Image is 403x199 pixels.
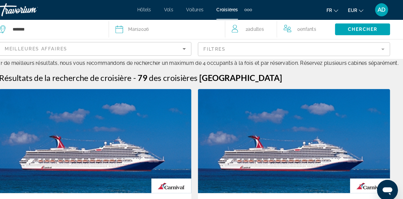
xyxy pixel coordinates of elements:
span: [GEOGRAPHIC_DATA] [25,193,78,198]
iframe: Bouton de lancement de la fenêtre de messagerie [378,174,398,194]
span: [GEOGRAPHIC_DATA] [217,193,270,198]
button: Change currency [350,5,365,14]
img: 1716543878.jpg [205,86,390,187]
h1: Résultats de la recherche de croisière [13,70,140,80]
a: Voitures [193,7,210,12]
span: 79 [146,70,156,80]
span: [GEOGRAPHIC_DATA] [206,70,286,80]
a: Vols [172,7,181,12]
mat-select: Sort by [18,43,193,51]
span: 2 [251,24,268,33]
button: Extra navigation items [250,4,257,14]
a: Travorium [13,1,76,18]
a: Croisières [223,7,243,12]
button: Travelers: 2 adults, 0 children [231,19,337,38]
button: Mars2026 [125,19,224,38]
div: 2026 [137,24,157,33]
button: Change language [329,5,340,14]
span: Enfants [304,26,319,31]
span: 0 [301,24,319,33]
span: Mars [137,26,147,31]
img: carnival.gif [160,173,198,187]
a: Hôtels [146,7,159,12]
img: carnival.gif [352,173,390,187]
span: - [142,70,145,80]
span: Meilleures affaires [18,45,78,50]
span: fr [329,8,334,13]
span: EUR [350,8,359,13]
span: Chercher [349,26,378,31]
span: des croisières [157,70,204,80]
span: Adultes [253,26,268,31]
span: AD [378,6,386,13]
img: 1716543878.jpg [13,86,198,187]
button: Filter [205,41,390,54]
button: User Menu [374,3,390,16]
button: Chercher [337,23,390,34]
